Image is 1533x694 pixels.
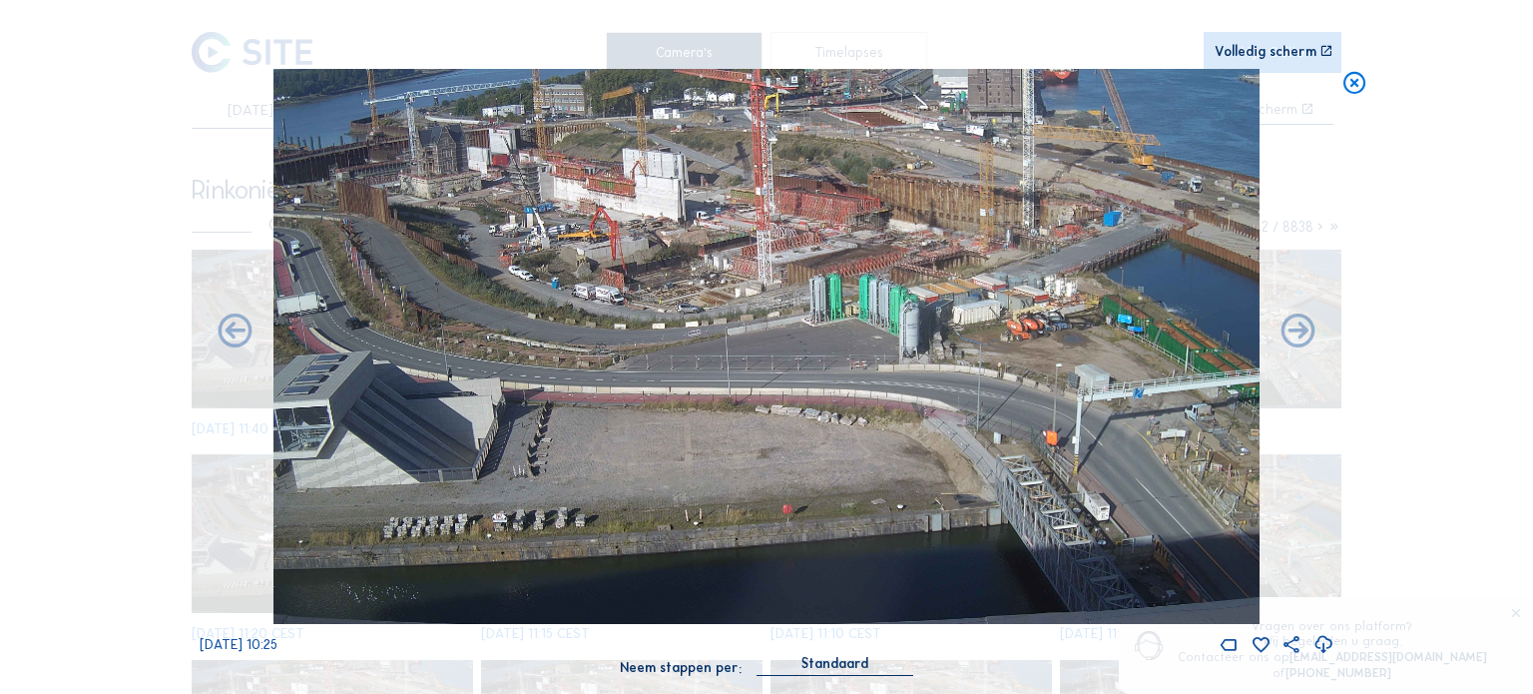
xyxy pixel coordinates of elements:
[620,661,742,675] div: Neem stappen per:
[273,69,1260,624] img: Image
[200,636,277,653] span: [DATE] 10:25
[215,312,255,353] i: Forward
[801,655,868,673] div: Standaard
[757,655,913,675] div: Standaard
[1277,312,1318,353] i: Back
[1215,45,1316,59] div: Volledig scherm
